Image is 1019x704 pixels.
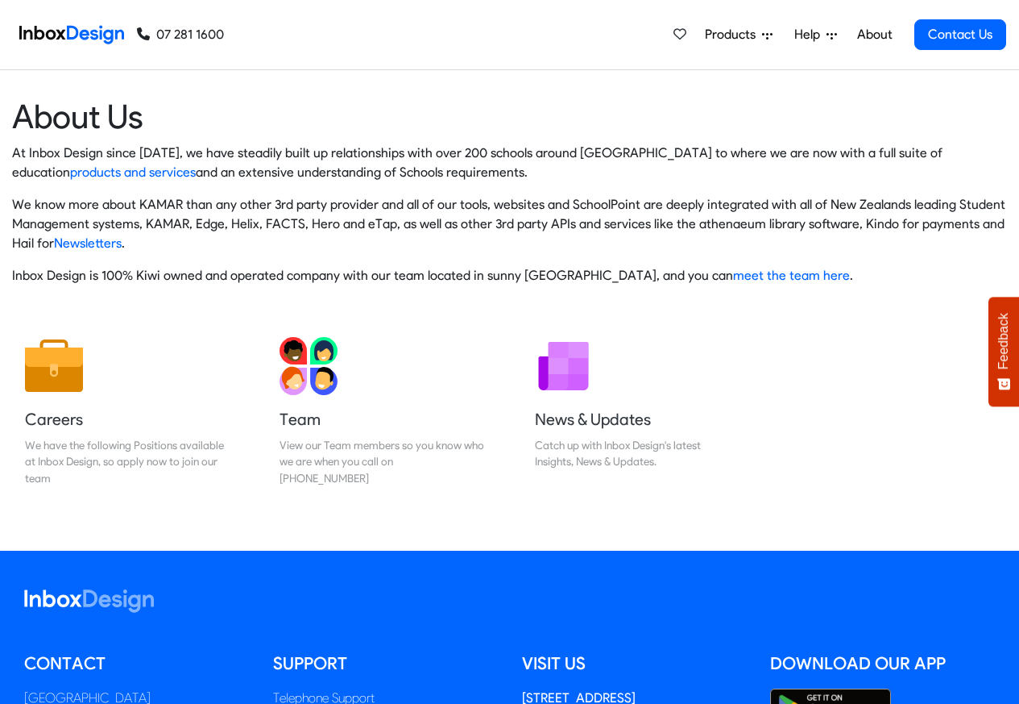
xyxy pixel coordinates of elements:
h5: Team [280,408,484,431]
h5: Download our App [770,652,995,676]
a: News & Updates Catch up with Inbox Design's latest Insights, News & Updates. [522,324,752,499]
h5: Support [273,652,498,676]
div: We have the following Positions available at Inbox Design, so apply now to join our team [25,437,230,486]
div: View our Team members so you know who we are when you call on [PHONE_NUMBER] [280,437,484,486]
a: Contact Us [914,19,1006,50]
span: Help [794,25,826,44]
p: We know more about KAMAR than any other 3rd party provider and all of our tools, websites and Sch... [12,195,1007,253]
a: 07 281 1600 [137,25,224,44]
a: meet the team here [733,268,850,283]
p: Inbox Design is 100% Kiwi owned and operated company with our team located in sunny [GEOGRAPHIC_D... [12,266,1007,285]
h5: News & Updates [535,408,739,431]
h5: Careers [25,408,230,431]
a: Careers We have the following Positions available at Inbox Design, so apply now to join our team [12,324,242,499]
a: Help [788,19,843,51]
img: 2022_01_13_icon_team.svg [280,337,338,395]
div: Catch up with Inbox Design's latest Insights, News & Updates. [535,437,739,470]
span: Feedback [996,313,1011,369]
a: products and services [70,165,196,180]
img: 2022_01_12_icon_newsletter.svg [535,337,593,395]
a: Newsletters [54,235,122,251]
a: Products [698,19,779,51]
img: 2022_01_13_icon_job.svg [25,337,83,395]
button: Feedback - Show survey [988,297,1019,406]
h5: Visit us [522,652,747,676]
span: Products [705,25,762,44]
img: logo_inboxdesign_white.svg [24,589,154,613]
heading: About Us [12,96,1007,137]
a: About [852,19,897,51]
h5: Contact [24,652,249,676]
a: Team View our Team members so you know who we are when you call on [PHONE_NUMBER] [267,324,497,499]
p: At Inbox Design since [DATE], we have steadily built up relationships with over 200 schools aroun... [12,144,1007,182]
